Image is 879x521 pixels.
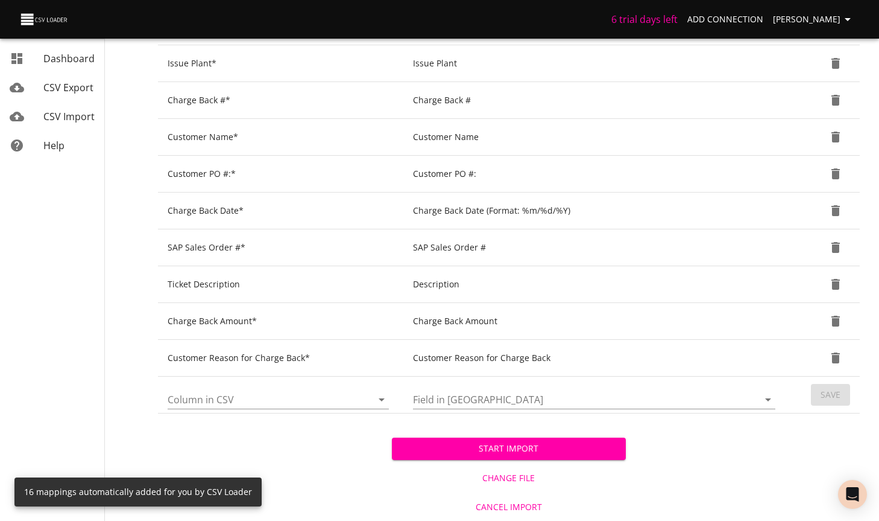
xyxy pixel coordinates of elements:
button: Start Import [392,438,626,460]
td: Charge Back Date* [158,193,403,229]
button: Delete [821,49,850,78]
button: [PERSON_NAME] [768,8,860,31]
td: Issue Plant* [158,45,403,82]
h6: 6 trial days left [611,11,678,28]
button: Delete [821,86,850,115]
button: Delete [821,233,850,262]
td: Charge Back #* [158,82,403,119]
td: Customer Reason for Charge Back* [158,340,403,377]
span: Help [43,139,65,152]
td: Ticket Description [158,266,403,303]
button: Open [760,391,777,408]
td: Issue Plant [403,45,789,82]
td: SAP Sales Order #* [158,229,403,266]
span: Add Connection [687,12,763,27]
td: Customer Name [403,119,789,156]
button: Delete [821,270,850,299]
a: Add Connection [682,8,768,31]
td: Customer Reason for Charge Back [403,340,789,377]
span: Start Import [402,441,616,456]
td: SAP Sales Order # [403,229,789,266]
img: CSV Loader [19,11,70,28]
span: CSV Export [43,81,93,94]
button: Delete [821,344,850,372]
button: Delete [821,123,850,152]
td: Customer Name* [158,119,403,156]
td: Charge Back Amount [403,303,789,340]
button: Open [373,391,390,408]
td: Customer PO #: [403,156,789,193]
td: Description [403,266,789,303]
td: Charge Back Date (Format: %m/%d/%Y) [403,193,789,229]
span: Change File [397,471,621,486]
div: Open Intercom Messenger [838,480,867,509]
button: Change File [392,467,626,490]
button: Cancel Import [392,496,626,519]
button: Delete [821,196,850,225]
span: [PERSON_NAME] [773,12,855,27]
span: Cancel Import [397,500,621,515]
button: Delete [821,307,850,336]
div: 16 mappings automatically added for you by CSV Loader [24,481,252,503]
td: Customer PO #:* [158,156,403,193]
td: Charge Back # [403,82,789,119]
button: Delete [821,159,850,188]
span: Dashboard [43,52,95,65]
span: CSV Import [43,110,95,123]
td: Charge Back Amount* [158,303,403,340]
